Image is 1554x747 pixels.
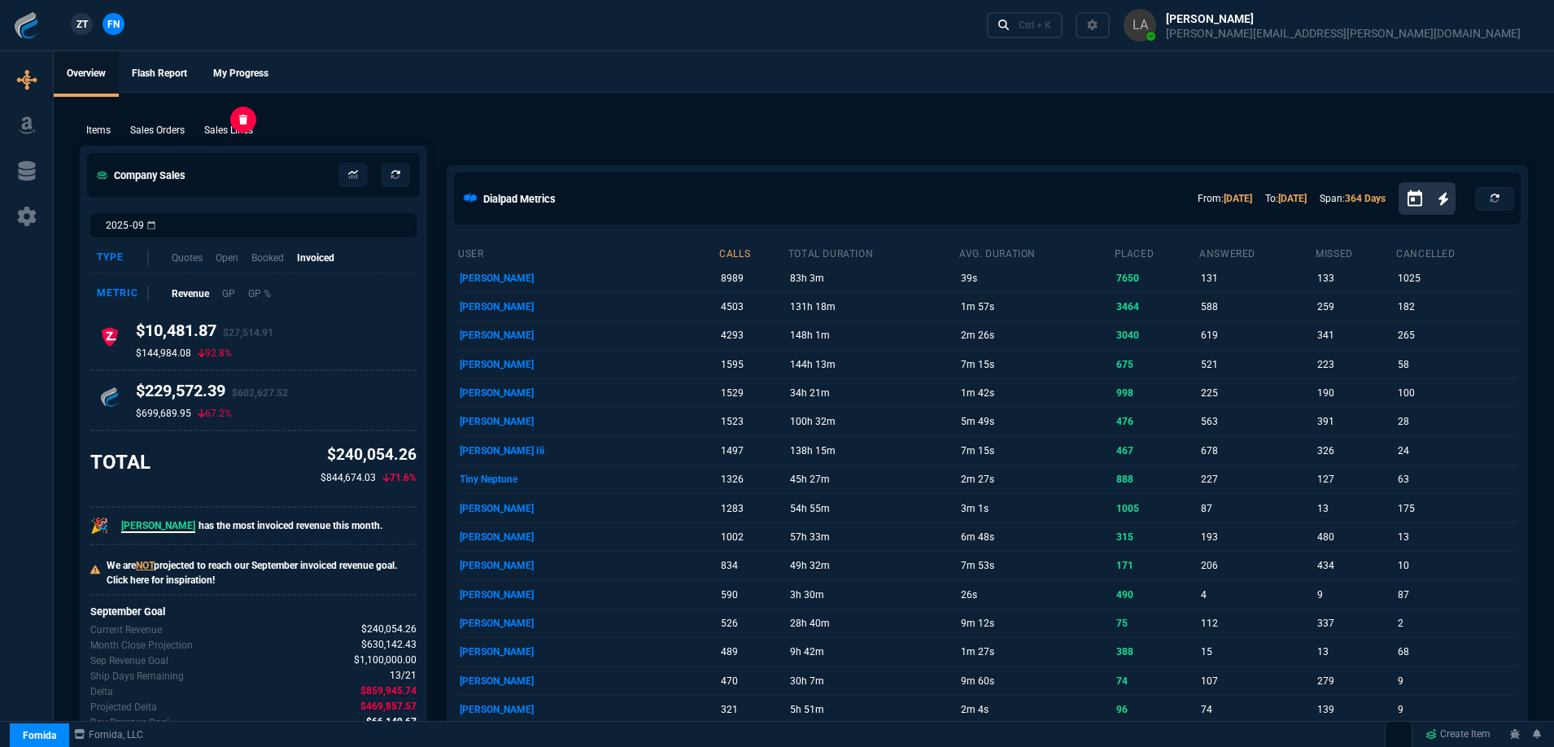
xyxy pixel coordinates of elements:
p: [PERSON_NAME] [460,324,716,347]
p: Quotes [172,251,203,265]
p: spec.value [347,622,417,637]
p: 315 [1116,526,1196,548]
h5: Dialpad Metrics [483,191,556,207]
span: $27,514.91 [223,327,273,339]
a: [DATE] [1224,193,1252,204]
p: 13 [1317,497,1393,520]
p: spec.value [375,668,417,684]
span: Out of 21 ship days in Sep - there are 13 remaining. [390,668,417,684]
p: 206 [1201,554,1312,577]
th: total duration [788,241,958,264]
p: 1497 [721,439,784,462]
p: 619 [1201,324,1312,347]
p: 7m 53s [961,554,1111,577]
p: 68 [1398,640,1514,663]
p: 223 [1317,353,1393,376]
p: 1m 57s [961,295,1111,318]
p: [PERSON_NAME] [460,554,716,577]
p: spec.value [346,699,417,714]
p: 6m 48s [961,526,1111,548]
p: 675 [1116,353,1196,376]
p: 75 [1116,612,1196,635]
p: 2 [1398,612,1514,635]
p: 1002 [721,526,784,548]
h6: September Goal [90,605,417,618]
p: $844,674.03 [321,470,376,485]
p: 13 [1398,526,1514,548]
p: 1025 [1398,267,1514,290]
p: 100h 32m [790,410,956,433]
span: Uses current month's data to project the month's close. [361,637,417,653]
p: 7650 [1116,267,1196,290]
span: ZT [76,17,88,32]
p: 337 [1317,612,1393,635]
th: calls [718,241,788,264]
span: Revenue for Sep. [361,622,417,637]
p: 182 [1398,295,1514,318]
p: 74 [1116,670,1196,692]
th: placed [1114,241,1199,264]
p: 3040 [1116,324,1196,347]
p: 3464 [1116,295,1196,318]
p: 100 [1398,382,1514,404]
p: 259 [1317,295,1393,318]
p: 480 [1317,526,1393,548]
p: [PERSON_NAME] [460,382,716,404]
p: 521 [1201,353,1312,376]
p: 321 [721,698,784,721]
p: 54h 55m [790,497,956,520]
p: $240,054.26 [321,443,417,467]
p: 2m 4s [961,698,1111,721]
p: 678 [1201,439,1312,462]
p: 1283 [721,497,784,520]
p: 144h 13m [790,353,956,376]
p: Sales Orders [130,123,185,138]
p: 30h 7m [790,670,956,692]
h3: TOTAL [90,450,151,474]
th: cancelled [1395,241,1517,264]
p: has the most invoiced revenue this month. [121,518,382,533]
p: [PERSON_NAME] [460,295,716,318]
p: 193 [1201,526,1312,548]
p: GP % [248,286,271,301]
p: 1005 [1116,497,1196,520]
p: $144,984.08 [136,347,191,360]
span: NOT [136,560,154,571]
p: 67.2% [198,407,232,420]
p: We are projected to reach our September invoiced revenue goal. Click here for inspiration! [107,558,417,588]
a: 364 Days [1345,193,1386,204]
p: 4293 [721,324,784,347]
p: $699,689.95 [136,407,191,420]
p: 171 [1116,554,1196,577]
th: avg. duration [958,241,1113,264]
th: user [457,241,718,264]
p: [PERSON_NAME] [460,640,716,663]
p: 83h 3m [790,267,956,290]
p: 4 [1201,583,1312,606]
div: Type [97,251,149,265]
p: 4503 [721,295,784,318]
p: 107 [1201,670,1312,692]
p: 434 [1317,554,1393,577]
a: Overview [54,51,119,97]
p: 326 [1317,439,1393,462]
a: Flash Report [119,51,200,97]
p: 9 [1398,670,1514,692]
span: The difference between the current month's Revenue and the goal. [360,684,417,699]
p: 489 [721,640,784,663]
p: 227 [1201,468,1312,491]
p: 476 [1116,410,1196,433]
p: 🎉 [90,514,108,537]
a: [DATE] [1278,193,1307,204]
p: [PERSON_NAME] [460,353,716,376]
p: 45h 27m [790,468,956,491]
p: 24 [1398,439,1514,462]
p: 175 [1398,497,1514,520]
p: Uses current month's data to project the month's close. [90,638,193,653]
p: 9m 12s [961,612,1111,635]
h4: $10,481.87 [136,321,273,347]
p: Invoiced [297,251,334,265]
span: $602,627.52 [232,387,288,399]
span: Company Revenue Goal for Sep. [354,653,417,668]
p: The difference between the current month's Revenue goal and projected month-end. [90,700,157,714]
